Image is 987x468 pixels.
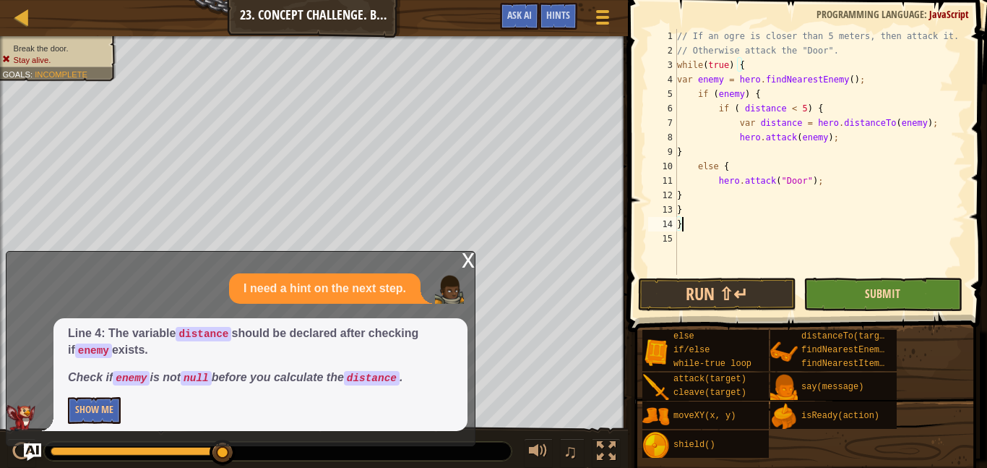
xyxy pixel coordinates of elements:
[462,252,475,266] div: x
[592,438,621,468] button: Toggle fullscreen
[648,203,677,217] div: 13
[648,174,677,188] div: 11
[673,331,694,341] span: else
[673,440,715,450] span: shield()
[801,411,879,421] span: isReady(action)
[524,438,553,468] button: Adjust volume
[642,339,670,366] img: portrait.png
[816,7,924,21] span: Programming language
[673,374,746,384] span: attack(target)
[673,411,736,421] span: moveXY(x, y)
[803,278,962,311] button: Submit
[560,438,585,468] button: ♫
[770,374,798,401] img: portrait.png
[801,382,863,392] span: say(message)
[648,145,677,159] div: 9
[770,403,798,430] img: portrait.png
[642,374,670,401] img: portrait.png
[673,359,751,369] span: while-true loop
[865,286,900,302] span: Submit
[673,388,746,398] span: cleave(target)
[642,403,670,430] img: portrait.png
[801,331,895,341] span: distanceTo(target)
[648,188,677,203] div: 12
[585,3,621,37] button: Show game menu
[435,275,464,304] img: Player
[648,43,677,58] div: 2
[770,339,798,366] img: portrait.png
[181,371,212,386] code: null
[2,54,108,66] li: Stay alive.
[344,371,400,386] code: distance
[648,159,677,174] div: 10
[648,217,677,231] div: 14
[243,281,406,297] p: I need a hint on the next step.
[801,345,895,355] span: findNearestEnemy()
[563,441,577,462] span: ♫
[7,438,36,468] button: Ctrl + P: Play
[648,29,677,43] div: 1
[507,8,532,22] span: Ask AI
[500,3,539,30] button: Ask AI
[68,397,121,424] button: Show Me
[648,87,677,101] div: 5
[648,231,677,246] div: 15
[546,8,570,22] span: Hints
[801,359,889,369] span: findNearestItem()
[176,327,231,341] code: distance
[642,432,670,459] img: portrait.png
[14,43,69,53] span: Break the door.
[75,344,112,358] code: enemy
[68,326,453,359] p: Line 4: The variable should be declared after checking if exists.
[648,72,677,87] div: 4
[673,345,710,355] span: if/else
[924,7,929,21] span: :
[7,405,35,431] img: AI
[648,58,677,72] div: 3
[2,69,30,79] span: Goals
[24,443,41,461] button: Ask AI
[638,278,796,311] button: Run ⇧↵
[648,116,677,130] div: 7
[2,43,108,54] li: Break the door.
[648,101,677,116] div: 6
[35,69,87,79] span: Incomplete
[929,7,969,21] span: JavaScript
[68,371,402,383] em: Check if is not before you calculate the .
[648,130,677,145] div: 8
[30,69,35,79] span: :
[113,371,150,386] code: enemy
[14,55,51,64] span: Stay alive.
